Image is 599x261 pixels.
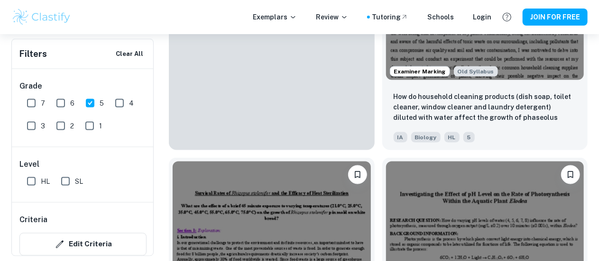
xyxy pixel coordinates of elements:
[253,12,297,22] p: Exemplars
[41,98,45,108] span: 7
[463,132,475,143] span: 5
[411,132,441,143] span: Biology
[41,121,45,131] span: 3
[394,132,407,143] span: IA
[75,176,83,187] span: SL
[70,121,74,131] span: 2
[561,165,580,184] button: Please log in to bookmark exemplars
[70,98,74,108] span: 6
[394,91,577,124] p: How do household cleaning products (dish soap, toilet cleaner, window cleaner and laundry deterge...
[454,66,498,77] div: Starting from the May 2025 session, the Biology IA requirements have changed. It's OK to refer to...
[19,159,147,170] h6: Level
[19,81,147,92] h6: Grade
[113,47,146,61] button: Clear All
[444,132,460,143] span: HL
[473,12,491,22] a: Login
[427,12,454,22] a: Schools
[99,121,102,131] span: 1
[19,47,47,61] h6: Filters
[19,214,47,225] h6: Criteria
[390,67,450,76] span: Examiner Marking
[11,8,72,27] img: Clastify logo
[316,12,348,22] p: Review
[19,233,147,256] button: Edit Criteria
[499,9,515,25] button: Help and Feedback
[454,66,498,77] span: Old Syllabus
[41,176,50,187] span: HL
[129,98,134,108] span: 4
[372,12,408,22] a: Tutoring
[348,165,367,184] button: Please log in to bookmark exemplars
[100,98,104,108] span: 5
[523,9,588,26] button: JOIN FOR FREE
